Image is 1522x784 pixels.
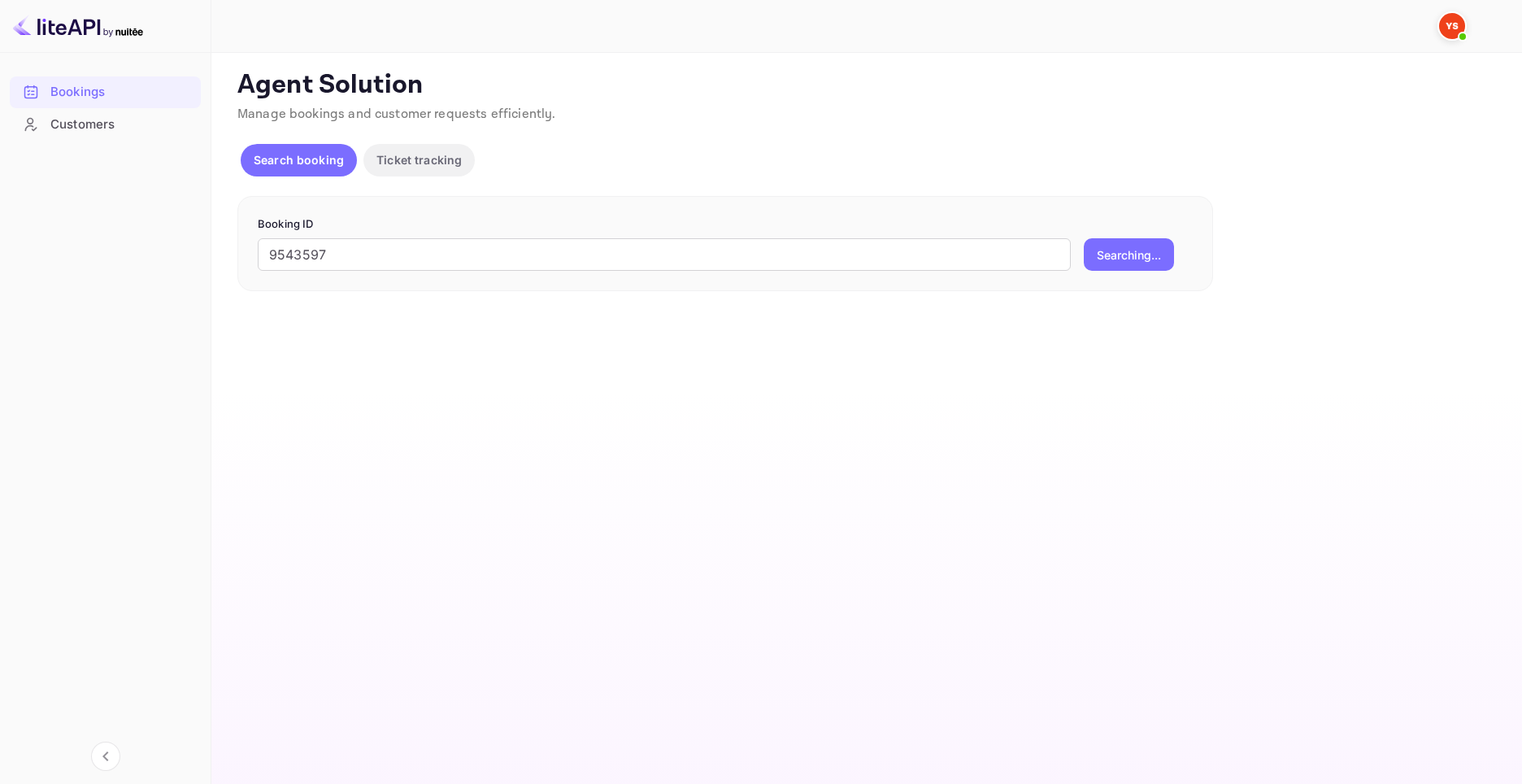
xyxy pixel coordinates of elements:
div: Bookings [50,83,193,102]
img: LiteAPI logo [13,13,143,39]
button: Collapse navigation [91,742,120,771]
div: Customers [50,115,193,134]
img: Yandex Support [1439,13,1465,39]
button: Searching... [1084,238,1174,271]
a: Bookings [10,76,201,107]
span: Manage bookings and customer requests efficiently. [237,106,556,123]
p: Agent Solution [237,69,1493,102]
a: Customers [10,109,201,139]
p: Ticket tracking [376,151,462,168]
p: Search booking [254,151,344,168]
p: Booking ID [258,216,1193,233]
div: Customers [10,109,201,141]
div: Bookings [10,76,201,108]
input: Enter Booking ID (e.g., 63782194) [258,238,1071,271]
